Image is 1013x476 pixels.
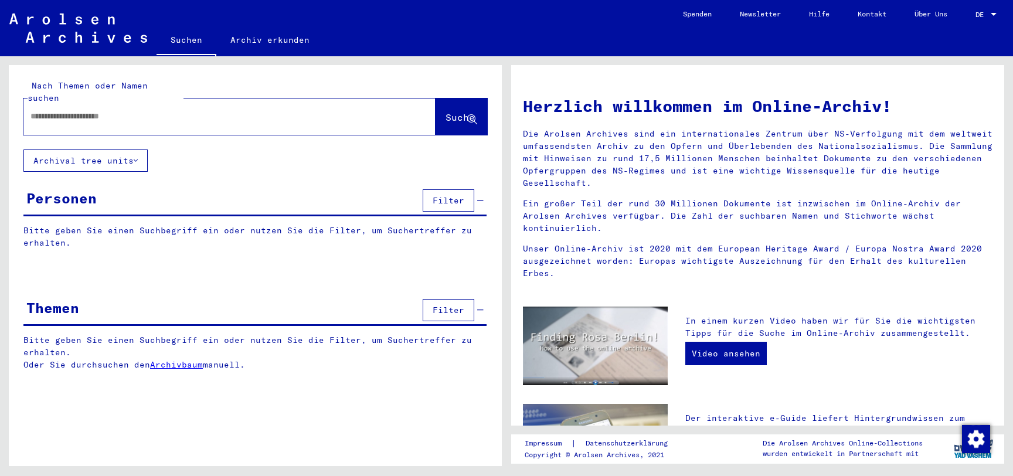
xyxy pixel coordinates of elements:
p: Ein großer Teil der rund 30 Millionen Dokumente ist inzwischen im Online-Archiv der Arolsen Archi... [523,198,992,234]
p: Copyright © Arolsen Archives, 2021 [525,450,682,460]
p: Die Arolsen Archives Online-Collections [763,438,923,448]
button: Suche [436,98,487,135]
img: Arolsen_neg.svg [9,13,147,43]
mat-label: Nach Themen oder Namen suchen [28,80,148,103]
h1: Herzlich willkommen im Online-Archiv! [523,94,992,118]
button: Filter [423,189,474,212]
span: Filter [433,305,464,315]
p: Der interaktive e-Guide liefert Hintergrundwissen zum Verständnis der Dokumente. Sie finden viele... [685,412,992,461]
img: Zustimmung ändern [962,425,990,453]
a: Archivbaum [150,359,203,370]
div: Personen [26,188,97,209]
div: Themen [26,297,79,318]
img: video.jpg [523,307,668,385]
p: Die Arolsen Archives sind ein internationales Zentrum über NS-Verfolgung mit dem weltweit umfasse... [523,128,992,189]
a: Video ansehen [685,342,767,365]
p: wurden entwickelt in Partnerschaft mit [763,448,923,459]
a: Suchen [157,26,216,56]
p: Bitte geben Sie einen Suchbegriff ein oder nutzen Sie die Filter, um Suchertreffer zu erhalten. O... [23,334,487,371]
a: Archiv erkunden [216,26,324,54]
div: | [525,437,682,450]
a: Impressum [525,437,571,450]
img: yv_logo.png [951,434,995,463]
p: Bitte geben Sie einen Suchbegriff ein oder nutzen Sie die Filter, um Suchertreffer zu erhalten. [23,225,487,249]
button: Filter [423,299,474,321]
p: In einem kurzen Video haben wir für Sie die wichtigsten Tipps für die Suche im Online-Archiv zusa... [685,315,992,339]
span: Suche [446,111,475,123]
span: Filter [433,195,464,206]
button: Archival tree units [23,149,148,172]
p: Unser Online-Archiv ist 2020 mit dem European Heritage Award / Europa Nostra Award 2020 ausgezeic... [523,243,992,280]
span: DE [975,11,988,19]
a: Datenschutzerklärung [576,437,682,450]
